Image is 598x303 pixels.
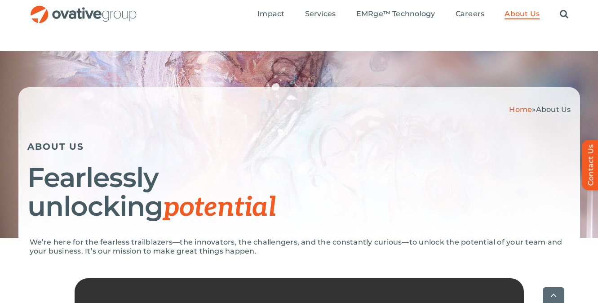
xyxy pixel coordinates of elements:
span: Careers [456,9,485,18]
a: EMRge™ Technology [356,9,435,19]
a: Impact [257,9,284,19]
span: potential [163,192,276,224]
span: Impact [257,9,284,18]
span: EMRge™ Technology [356,9,435,18]
span: About Us [536,105,571,114]
a: Services [305,9,336,19]
a: Careers [456,9,485,19]
h1: Fearlessly unlocking [27,163,571,222]
a: Search [560,9,568,19]
h5: ABOUT US [27,141,571,152]
a: About Us [505,9,540,19]
a: OG_Full_horizontal_RGB [30,4,137,13]
p: We’re here for the fearless trailblazers—the innovators, the challengers, and the constantly curi... [30,238,569,256]
span: » [509,105,571,114]
a: Home [509,105,532,114]
span: About Us [505,9,540,18]
span: Services [305,9,336,18]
